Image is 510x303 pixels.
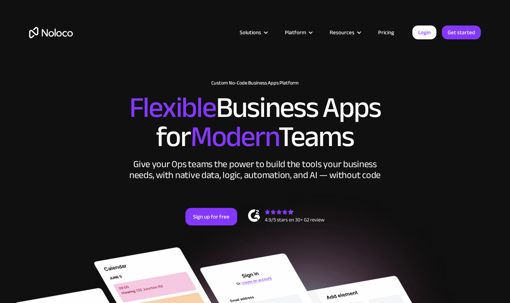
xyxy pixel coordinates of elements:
[442,25,481,39] a: Get started
[231,28,276,37] div: Solutions
[29,93,481,151] h2: Business Apps for Teams
[29,27,73,38] a: home
[369,28,403,37] a: Pricing
[321,28,369,37] div: Resources
[129,80,216,135] span: Flexible
[191,110,278,164] span: Modern
[412,25,436,39] a: Login
[127,159,382,181] div: Give your Ops teams the power to build the tools your business needs, with native data, logic, au...
[276,28,321,37] div: Platform
[29,80,481,86] h1: Custom No-Code Business Apps Platform
[285,28,306,37] div: Platform
[185,208,237,225] a: Sign up for free
[240,28,261,37] div: Solutions
[330,28,354,37] div: Resources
